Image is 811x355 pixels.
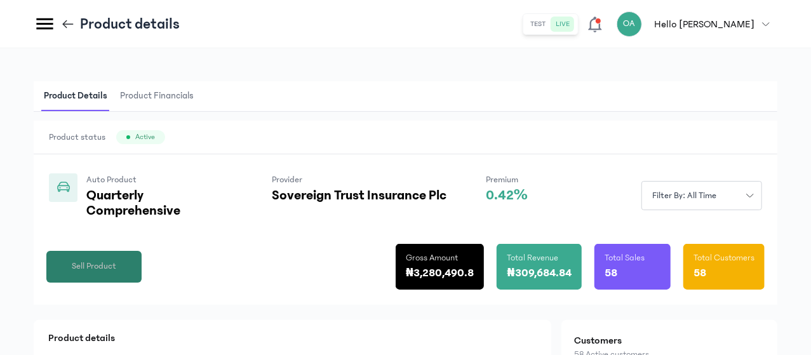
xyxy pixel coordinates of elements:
[526,17,551,32] button: test
[605,251,645,264] p: Total Sales
[694,264,706,282] p: 58
[507,264,572,282] p: ₦309,684.84
[406,264,474,282] p: ₦3,280,490.8
[551,17,575,32] button: live
[574,333,765,348] h2: Customers
[617,11,642,37] div: OA
[41,81,117,111] button: Product Details
[135,132,155,142] span: Active
[117,81,204,111] button: Product Financials
[406,251,458,264] p: Gross Amount
[272,188,446,203] p: Sovereign Trust Insurance Plc
[645,189,725,203] span: Filter by: all time
[605,264,617,282] p: 58
[617,11,777,37] button: OAHello [PERSON_NAME]
[49,131,105,144] span: Product status
[507,251,558,264] p: Total Revenue
[41,81,110,111] span: Product Details
[48,330,537,345] p: Product details
[272,175,302,185] span: Provider
[46,251,142,283] button: Sell Product
[117,81,196,111] span: Product Financials
[486,188,528,203] p: 0.42%
[694,251,754,264] p: Total Customers
[72,260,116,273] span: Sell Product
[655,17,754,32] p: Hello [PERSON_NAME]
[486,175,518,185] span: Premium
[86,175,137,185] span: Auto Product
[80,14,180,34] p: Product details
[86,188,232,218] p: Quarterly Comprehensive
[641,181,762,210] button: Filter by: all time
